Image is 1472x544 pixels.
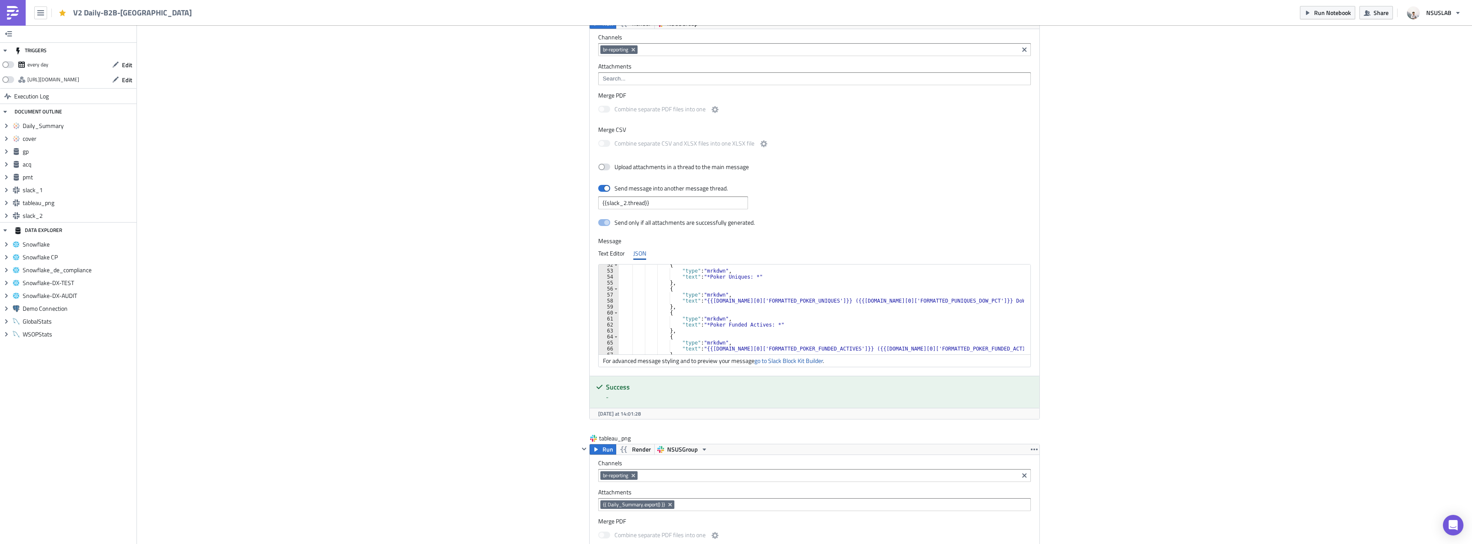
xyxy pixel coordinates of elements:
[598,237,1031,245] label: Message
[23,199,134,207] span: tableau_png
[614,219,755,226] div: Send only if all attachments are successfully generated.
[598,104,720,115] label: Combine separate PDF files into one
[667,500,674,509] button: Remove Tag
[23,173,134,181] span: pmt
[23,279,134,287] span: Snowflake-DX-TEST
[710,530,720,541] button: Combine separate PDF files into one
[630,471,638,480] button: Remove Tag
[598,488,1031,496] label: Attachments
[15,104,62,119] div: DOCUMENT OUTLINE
[6,6,20,20] img: PushMetrics
[599,292,619,298] div: 57
[599,274,619,280] div: 54
[606,383,1033,390] h5: Success
[122,60,132,69] span: Edit
[108,58,137,71] button: Edit
[23,122,134,130] span: Daily_Summary
[630,45,638,54] button: Remove Tag
[598,126,1031,134] label: Merge CSV
[3,3,446,10] body: Rich Text Area. Press ALT-0 for help.
[633,247,646,260] div: JSON
[599,268,619,274] div: 53
[27,58,48,71] div: every day
[654,444,711,455] button: NSUSGroup
[599,346,619,352] div: 66
[598,163,749,171] label: Upload attachments in a thread to the main message
[3,3,446,10] p: BI Automated Daily Reports - BR
[599,298,619,304] div: 58
[23,266,134,274] span: Snowflake_de_compliance
[23,148,134,155] span: gp
[23,212,134,220] span: slack_2
[1374,8,1389,17] span: Share
[599,262,619,268] div: 52
[1406,6,1421,20] img: Avatar
[23,292,134,300] span: Snowflake-DX-AUDIT
[598,196,748,209] input: {{ slack_1.thread }}
[23,330,134,338] span: WSOPStats
[23,241,134,248] span: Snowflake
[754,356,823,365] a: go to Slack Block Kit Builder
[598,410,641,418] span: [DATE] at 14:01:28
[1443,515,1463,535] div: Open Intercom Messenger
[23,186,134,194] span: slack_1
[598,517,1031,525] label: Merge PDF
[599,316,619,322] div: 61
[599,340,619,346] div: 65
[599,328,619,334] div: 63
[15,43,47,58] div: TRIGGERS
[632,444,651,455] span: Render
[1314,8,1351,17] span: Run Notebook
[1426,8,1451,17] span: NSUSLAB
[598,247,625,260] div: Text Editor
[710,104,720,115] button: Combine separate PDF files into one
[600,74,1028,83] input: Search...
[27,73,79,86] div: https://pushmetrics.io/api/v1/report/3WLDxw8Lke/webhook?token=bae6f1e11e7e430690ac617933a0b3e5
[759,139,769,149] button: Combine separate CSV and XLSX files into one XLSX file
[602,444,613,455] span: Run
[603,46,628,53] span: br-reporting
[23,161,134,168] span: acq
[667,444,698,455] span: NSUSGroup
[598,530,720,541] label: Combine separate PDF files into one
[579,444,589,454] button: Hide content
[616,444,655,455] button: Render
[599,352,619,358] div: 67
[599,334,619,340] div: 64
[122,75,132,84] span: Edit
[598,33,1031,41] label: Channels
[598,92,1031,99] label: Merge PDF
[599,286,619,292] div: 56
[599,304,619,310] div: 59
[15,223,62,238] div: DATA EXPLORER
[598,62,1031,70] label: Attachments
[598,184,729,192] label: Send message into another message thread.
[590,444,616,455] button: Run
[1359,6,1393,19] button: Share
[23,318,134,325] span: GlobalStats
[1019,470,1030,481] button: Clear selected items
[23,135,134,143] span: cover
[606,392,1033,401] div: -
[598,139,769,149] label: Combine separate CSV and XLSX files into one XLSX file
[599,310,619,316] div: 60
[599,280,619,286] div: 55
[599,354,1030,367] div: For advanced message styling and to preview your message .
[603,501,665,508] span: {{ Daily_Summary.export() }}
[73,8,193,18] span: V2 Daily-B2B-[GEOGRAPHIC_DATA]
[108,73,137,86] button: Edit
[23,253,134,261] span: Snowflake CP
[14,89,49,104] span: Execution Log
[598,459,1031,467] label: Channels
[599,434,633,443] span: tableau_png
[1402,3,1466,22] button: NSUSLAB
[603,472,628,479] span: br-reporting
[1300,6,1355,19] button: Run Notebook
[1019,45,1030,55] button: Clear selected items
[23,305,134,312] span: Demo Connection
[599,322,619,328] div: 62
